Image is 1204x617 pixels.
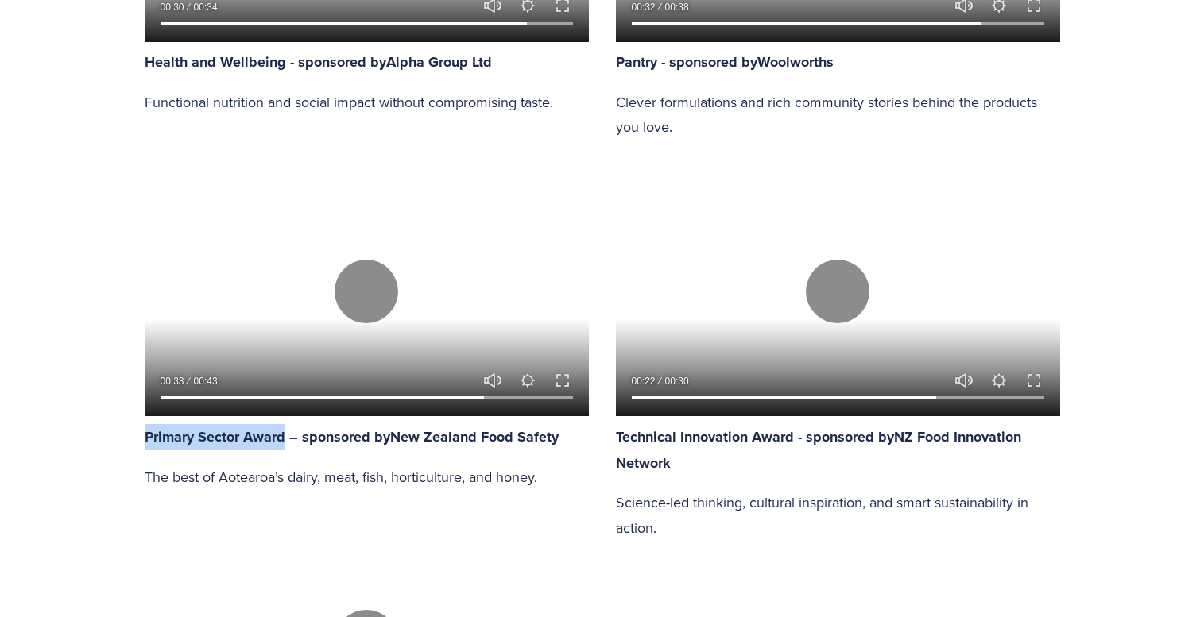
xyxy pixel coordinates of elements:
[660,373,693,389] div: Duration
[161,392,573,403] input: Seek
[757,52,834,72] strong: Woolworths
[632,392,1044,403] input: Seek
[161,373,188,389] div: Current time
[161,17,573,29] input: Seek
[616,90,1060,140] p: Clever formulations and rich community stories behind the products you love.
[335,260,398,323] button: Play
[386,52,492,71] a: Alpha Group Ltd
[616,490,1060,540] p: Science-led thinking, cultural inspiration, and smart sustainability in action.
[386,52,492,72] strong: Alpha Group Ltd
[188,373,222,389] div: Duration
[616,426,894,447] strong: Technical Innovation Award - sponsored by
[616,426,1025,472] a: NZ Food Innovation Network
[390,426,559,447] strong: New Zealand Food Safety
[616,52,757,72] strong: Pantry - sponsored by
[632,17,1044,29] input: Seek
[390,426,559,446] a: New Zealand Food Safety
[632,373,660,389] div: Current time
[757,52,834,71] a: Woolworths
[145,426,390,447] strong: Primary Sector Award – sponsored by
[145,52,386,72] strong: Health and Wellbeing - sponsored by
[806,260,869,323] button: Play
[145,465,589,490] p: The best of Aotearoa’s dairy, meat, fish, horticulture, and honey.
[145,90,589,115] p: Functional nutrition and social impact without compromising taste.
